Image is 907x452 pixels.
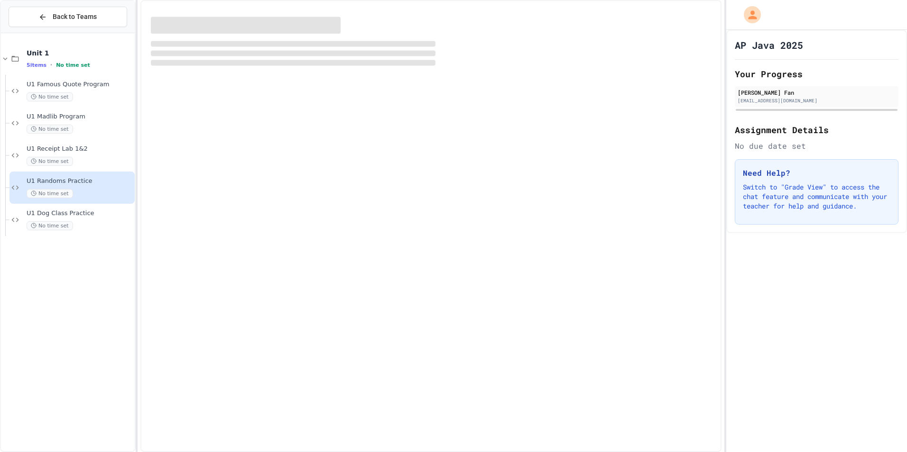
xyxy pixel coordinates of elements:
[743,182,890,211] p: Switch to "Grade View" to access the chat feature and communicate with your teacher for help and ...
[27,49,133,57] span: Unit 1
[27,81,133,89] span: U1 Famous Quote Program
[735,67,898,81] h2: Your Progress
[53,12,97,22] span: Back to Teams
[738,97,896,104] div: [EMAIL_ADDRESS][DOMAIN_NAME]
[27,157,73,166] span: No time set
[50,61,52,69] span: •
[9,7,127,27] button: Back to Teams
[27,209,133,217] span: U1 Dog Class Practice
[27,113,133,121] span: U1 Madlib Program
[734,4,763,26] div: My Account
[735,38,803,52] h1: AP Java 2025
[27,125,73,134] span: No time set
[27,221,73,230] span: No time set
[27,189,73,198] span: No time set
[738,88,896,97] div: [PERSON_NAME] Fan
[27,92,73,101] span: No time set
[27,177,133,185] span: U1 Randoms Practice
[27,145,133,153] span: U1 Receipt Lab 1&2
[56,62,90,68] span: No time set
[743,167,890,179] h3: Need Help?
[735,123,898,136] h2: Assignment Details
[27,62,46,68] span: 5 items
[735,140,898,152] div: No due date set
